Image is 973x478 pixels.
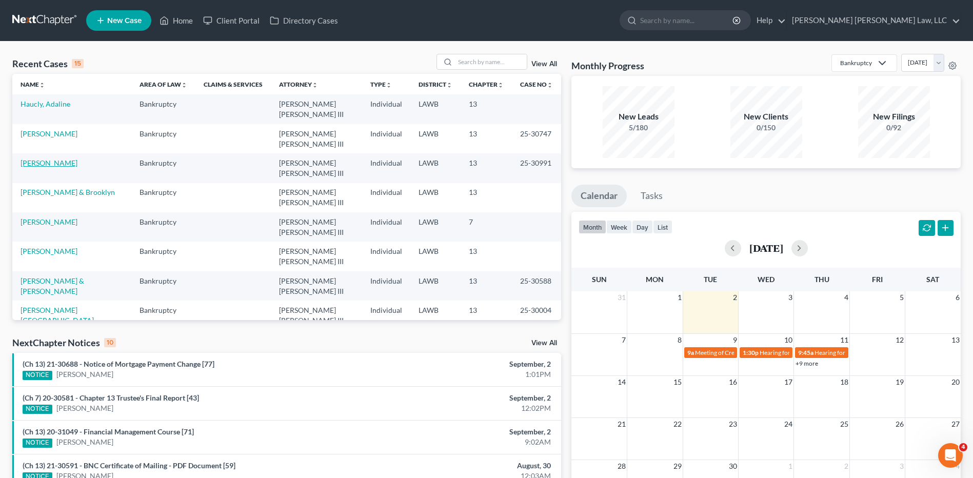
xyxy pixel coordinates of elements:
div: September, 2 [382,427,551,437]
div: New Leads [603,111,674,123]
a: View All [531,340,557,347]
a: Directory Cases [265,11,343,30]
td: 13 [461,153,512,183]
a: (Ch 13) 21-30688 - Notice of Mortgage Payment Change [77] [23,360,214,368]
a: Typeunfold_more [370,81,392,88]
a: [PERSON_NAME] [21,129,77,138]
div: 12:02PM [382,403,551,413]
a: (Ch 13) 21-30591 - BNC Certificate of Mailing - PDF Document [59] [23,461,235,470]
span: 5 [899,291,905,304]
a: Area of Lawunfold_more [140,81,187,88]
td: 13 [461,242,512,271]
td: 25-30588 [512,271,561,301]
td: [PERSON_NAME] [PERSON_NAME] III [271,124,362,153]
td: Bankruptcy [131,271,195,301]
a: [PERSON_NAME] [56,437,113,447]
button: list [653,220,672,234]
td: [PERSON_NAME] [PERSON_NAME] III [271,301,362,330]
span: 3 [787,291,793,304]
a: Districtunfold_more [419,81,452,88]
span: 2 [843,460,849,472]
div: NOTICE [23,405,52,414]
div: September, 2 [382,393,551,403]
span: 10 [783,334,793,346]
div: 1:01PM [382,369,551,380]
td: Individual [362,183,410,212]
div: August, 30 [382,461,551,471]
a: Tasks [631,185,672,207]
a: Home [154,11,198,30]
a: Client Portal [198,11,265,30]
div: 9:02AM [382,437,551,447]
div: 5/180 [603,123,674,133]
td: [PERSON_NAME] [PERSON_NAME] III [271,183,362,212]
td: LAWB [410,153,461,183]
td: Bankruptcy [131,94,195,124]
span: Mon [646,275,664,284]
td: 7 [461,212,512,242]
td: Individual [362,94,410,124]
span: 17 [783,376,793,388]
td: Bankruptcy [131,124,195,153]
a: (Ch 13) 20-31049 - Financial Management Course [71] [23,427,194,436]
div: 10 [104,338,116,347]
div: NOTICE [23,439,52,448]
span: 9a [687,349,694,356]
input: Search by name... [455,54,527,69]
span: 25 [839,418,849,430]
span: 1 [677,291,683,304]
span: 20 [950,376,961,388]
span: Wed [758,275,775,284]
a: +9 more [796,360,818,367]
a: (Ch 7) 20-30581 - Chapter 13 Trustee's Final Report [43] [23,393,199,402]
i: unfold_more [547,82,553,88]
div: September, 2 [382,359,551,369]
td: Bankruptcy [131,301,195,330]
span: 1 [787,460,793,472]
h2: [DATE] [749,243,783,253]
td: [PERSON_NAME] [PERSON_NAME] III [271,94,362,124]
a: Attorneyunfold_more [279,81,318,88]
div: 0/92 [858,123,930,133]
span: 6 [955,291,961,304]
td: Bankruptcy [131,212,195,242]
td: Bankruptcy [131,183,195,212]
td: 25-30747 [512,124,561,153]
td: Individual [362,242,410,271]
td: Bankruptcy [131,153,195,183]
td: 13 [461,271,512,301]
span: 28 [617,460,627,472]
a: [PERSON_NAME] [PERSON_NAME] Law, LLC [787,11,960,30]
td: [PERSON_NAME] [PERSON_NAME] III [271,153,362,183]
span: 19 [895,376,905,388]
th: Claims & Services [195,74,271,94]
td: [PERSON_NAME] [PERSON_NAME] III [271,212,362,242]
a: Chapterunfold_more [469,81,504,88]
td: 13 [461,301,512,330]
a: [PERSON_NAME] & Brooklyn [21,188,115,196]
td: 13 [461,183,512,212]
div: NOTICE [23,371,52,380]
span: Hearing for [PERSON_NAME] & [PERSON_NAME] [815,349,949,356]
td: LAWB [410,183,461,212]
div: New Filings [858,111,930,123]
span: 3 [899,460,905,472]
td: Individual [362,271,410,301]
span: 14 [617,376,627,388]
td: LAWB [410,94,461,124]
a: [PERSON_NAME] [56,369,113,380]
td: [PERSON_NAME] [PERSON_NAME] III [271,242,362,271]
span: 2 [732,291,738,304]
span: 26 [895,418,905,430]
span: 30 [728,460,738,472]
span: 18 [839,376,849,388]
span: 15 [672,376,683,388]
span: 9 [732,334,738,346]
span: 13 [950,334,961,346]
a: [PERSON_NAME] [21,247,77,255]
div: 15 [72,59,84,68]
span: Sun [592,275,607,284]
a: Calendar [571,185,627,207]
a: [PERSON_NAME] [21,217,77,226]
span: 29 [672,460,683,472]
